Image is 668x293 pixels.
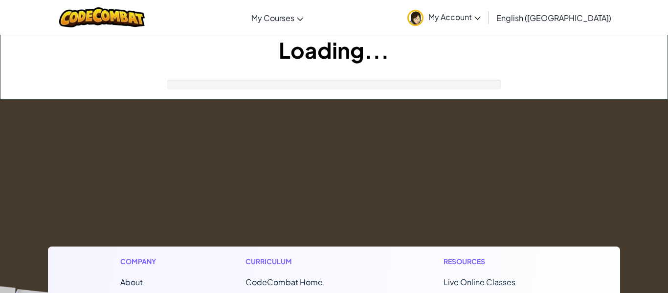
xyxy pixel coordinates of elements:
span: My Account [428,12,481,22]
a: Live Online Classes [444,277,515,287]
h1: Resources [444,256,548,267]
span: CodeCombat Home [245,277,323,287]
span: English ([GEOGRAPHIC_DATA]) [496,13,611,23]
span: My Courses [251,13,294,23]
h1: Company [120,256,166,267]
a: About [120,277,143,287]
h1: Loading... [0,35,668,65]
h1: Curriculum [245,256,364,267]
a: My Account [402,2,486,33]
img: avatar [407,10,423,26]
img: CodeCombat logo [59,7,145,27]
a: My Courses [246,4,308,31]
a: English ([GEOGRAPHIC_DATA]) [491,4,616,31]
